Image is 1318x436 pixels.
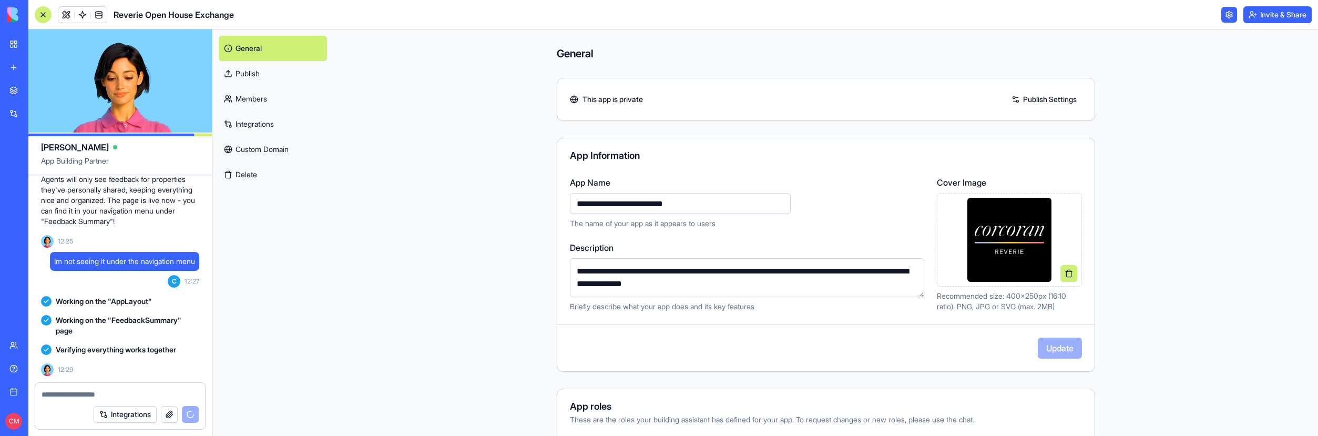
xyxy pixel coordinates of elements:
[56,315,199,336] span: Working on the "FeedbackSummary" page
[56,344,176,355] span: Verifying everything works together
[185,277,199,286] span: 12:27
[937,291,1082,312] p: Recommended size: 400x250px (16:10 ratio). PNG, JPG or SVG (max. 2MB)
[937,176,1082,189] label: Cover Image
[570,301,924,312] p: Briefly describe what your app does and its key features
[41,174,199,227] p: Agents will only see feedback for properties they've personally shared, keeping everything nice a...
[94,406,157,423] button: Integrations
[219,137,327,162] a: Custom Domain
[7,7,73,22] img: logo
[41,235,54,248] img: Ella_00000_wcx2te.png
[570,414,1082,425] div: These are the roles your building assistant has defined for your app. To request changes or new r...
[570,241,924,254] label: Description
[58,366,73,374] span: 12:29
[58,237,73,246] span: 12:25
[583,94,643,105] span: This app is private
[219,162,327,187] button: Delete
[54,256,195,267] span: Im not seeing it under the navigation menu
[41,363,54,376] img: Ella_00000_wcx2te.png
[41,141,109,154] span: [PERSON_NAME]
[1006,91,1082,108] a: Publish Settings
[570,176,924,189] label: App Name
[219,36,327,61] a: General
[570,151,1082,160] div: App Information
[570,218,924,229] p: The name of your app as it appears to users
[967,198,1051,282] img: Preview
[219,111,327,137] a: Integrations
[219,86,327,111] a: Members
[56,296,152,307] span: Working on the "AppLayout"
[41,156,199,175] span: App Building Partner
[557,46,1095,61] h4: General
[168,275,180,288] span: C
[5,413,22,430] span: CM
[114,8,234,21] h1: Reverie Open House Exchange
[570,402,1082,411] div: App roles
[219,61,327,86] a: Publish
[1243,6,1312,23] button: Invite & Share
